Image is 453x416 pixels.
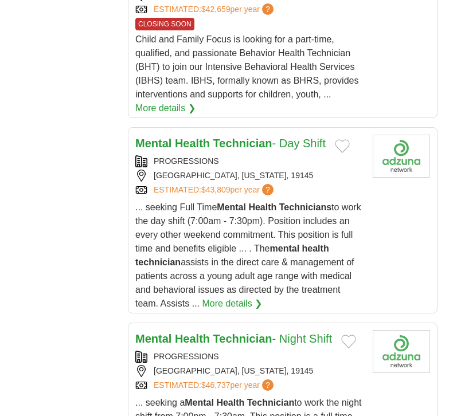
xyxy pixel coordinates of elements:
a: ESTIMATED:$42,659per year? [154,3,276,15]
a: ESTIMATED:$46,737per year? [154,379,276,391]
div: PROGRESSIONS [135,351,364,363]
strong: technician [135,257,181,267]
span: $46,737 [201,380,231,390]
strong: Mental [135,137,171,150]
a: Mental Health Technician- Night Shift [135,332,332,345]
strong: Health [248,202,276,212]
div: [GEOGRAPHIC_DATA], [US_STATE], 19145 [135,365,364,377]
strong: Mental [135,332,171,345]
strong: Technician [213,332,272,345]
img: Company logo [373,330,430,373]
button: Add to favorite jobs [341,335,356,348]
strong: Health [175,137,210,150]
strong: mental [270,244,300,253]
span: ? [262,184,274,195]
strong: Mental [217,202,246,212]
a: Mental Health Technician- Day Shift [135,137,326,150]
span: $42,659 [201,5,231,14]
div: [GEOGRAPHIC_DATA], [US_STATE], 19145 [135,170,364,182]
a: More details ❯ [135,101,196,115]
button: Add to favorite jobs [335,139,350,153]
strong: Mental [185,398,214,407]
img: Company logo [373,135,430,178]
span: ? [262,379,274,391]
a: ESTIMATED:$43,809per year? [154,184,276,196]
span: ? [262,3,274,15]
strong: Technician [247,398,294,407]
span: ... seeking Full Time to work the day shift (7:00am - 7:30pm). Position includes an every other w... [135,202,361,308]
span: CLOSING SOON [135,18,194,30]
div: PROGRESSIONS [135,155,364,167]
span: Child and Family Focus is looking for a part-time, qualified, and passionate Behavior Health Tech... [135,34,358,99]
strong: Technician [213,137,272,150]
strong: health [302,244,329,253]
span: $43,809 [201,185,231,194]
strong: Health [175,332,210,345]
a: More details ❯ [202,297,262,311]
strong: Technicians [279,202,331,212]
strong: Health [216,398,244,407]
